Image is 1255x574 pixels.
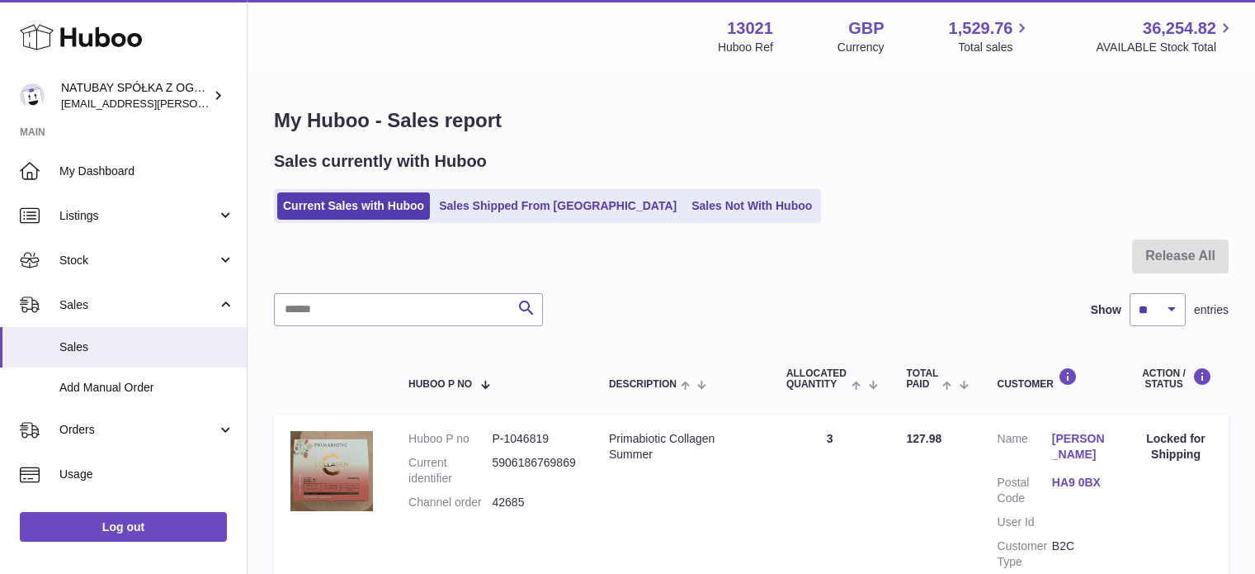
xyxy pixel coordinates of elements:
span: Add Manual Order [59,380,234,396]
span: Description [609,379,677,390]
span: Sales [59,297,217,313]
a: 36,254.82 AVAILABLE Stock Total [1096,17,1235,55]
img: kacper.antkowski@natubay.pl [20,83,45,108]
strong: GBP [848,17,884,40]
a: 1,529.76 Total sales [949,17,1032,55]
span: 127.98 [907,432,942,445]
div: Huboo Ref [718,40,773,55]
span: Orders [59,422,217,438]
span: AVAILABLE Stock Total [1096,40,1235,55]
div: Customer [998,368,1107,390]
dt: User Id [998,515,1052,530]
span: 1,529.76 [949,17,1013,40]
dt: Name [998,431,1052,467]
span: 36,254.82 [1143,17,1216,40]
span: ALLOCATED Quantity [786,368,847,390]
span: Huboo P no [408,379,472,390]
span: Total sales [958,40,1031,55]
a: Current Sales with Huboo [277,192,430,220]
img: 1749020843.jpg [290,431,373,511]
dt: Huboo P no [408,431,492,447]
strong: 13021 [727,17,773,40]
a: Log out [20,512,227,542]
label: Show [1091,302,1121,318]
span: Listings [59,208,217,224]
div: Action / Status [1139,368,1212,390]
div: Primabiotic Collagen Summer [609,431,753,463]
dt: Postal Code [998,475,1052,506]
span: Usage [59,467,234,482]
div: NATUBAY SPÓŁKA Z OGRANICZONĄ ODPOWIEDZIALNOŚCIĄ [61,80,210,111]
div: Currency [837,40,885,55]
dd: P-1046819 [492,431,575,447]
dd: 42685 [492,495,575,510]
h2: Sales currently with Huboo [274,150,487,173]
a: Sales Not With Huboo [686,192,818,220]
dt: Customer Type [998,538,1052,570]
span: Stock [59,253,217,268]
span: Sales [59,339,234,355]
dt: Current identifier [408,455,492,486]
a: HA9 0BX [1052,475,1106,491]
dt: Channel order [408,495,492,510]
span: My Dashboard [59,164,234,179]
span: entries [1194,302,1229,318]
a: [PERSON_NAME] [1052,431,1106,463]
span: [EMAIL_ADDRESS][PERSON_NAME][DOMAIN_NAME] [61,97,331,110]
dd: B2C [1052,538,1106,570]
div: Locked for Shipping [1139,431,1212,463]
a: Sales Shipped From [GEOGRAPHIC_DATA] [433,192,682,220]
dd: 5906186769869 [492,455,575,486]
span: Total paid [907,368,939,390]
h1: My Huboo - Sales report [274,107,1229,134]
